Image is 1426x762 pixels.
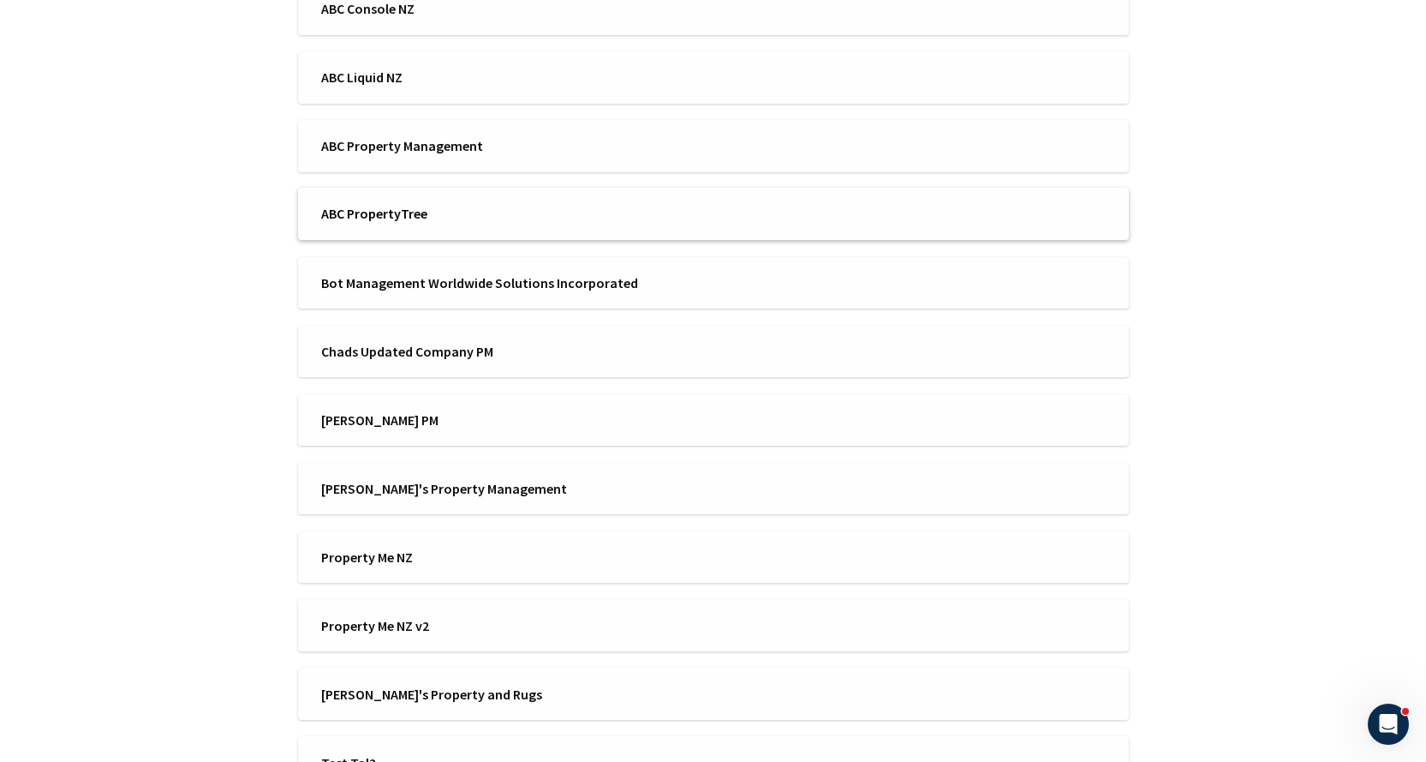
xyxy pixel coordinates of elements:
[321,342,702,361] span: Chads Updated Company PM
[298,668,1129,720] a: [PERSON_NAME]'s Property and Rugs
[298,189,1129,241] a: ABC PropertyTree
[298,531,1129,584] a: Property Me NZ
[298,394,1129,447] a: [PERSON_NAME] PM
[321,204,702,223] span: ABC PropertyTree
[321,616,702,635] span: Property Me NZ v2
[321,479,702,498] span: [PERSON_NAME]'s Property Management
[321,68,702,87] span: ABC Liquid NZ
[321,548,702,567] span: Property Me NZ
[321,685,702,704] span: [PERSON_NAME]'s Property and Rugs
[298,257,1129,309] a: Bot Management Worldwide Solutions Incorporated
[298,463,1129,515] a: [PERSON_NAME]'s Property Management
[321,273,702,292] span: Bot Management Worldwide Solutions Incorporated
[298,120,1129,172] a: ABC Property Management
[1368,704,1409,745] iframe: Intercom live chat
[298,599,1129,651] a: Property Me NZ v2
[298,51,1129,104] a: ABC Liquid NZ
[321,411,702,429] span: [PERSON_NAME] PM
[321,136,702,155] span: ABC Property Management
[298,326,1129,378] a: Chads Updated Company PM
